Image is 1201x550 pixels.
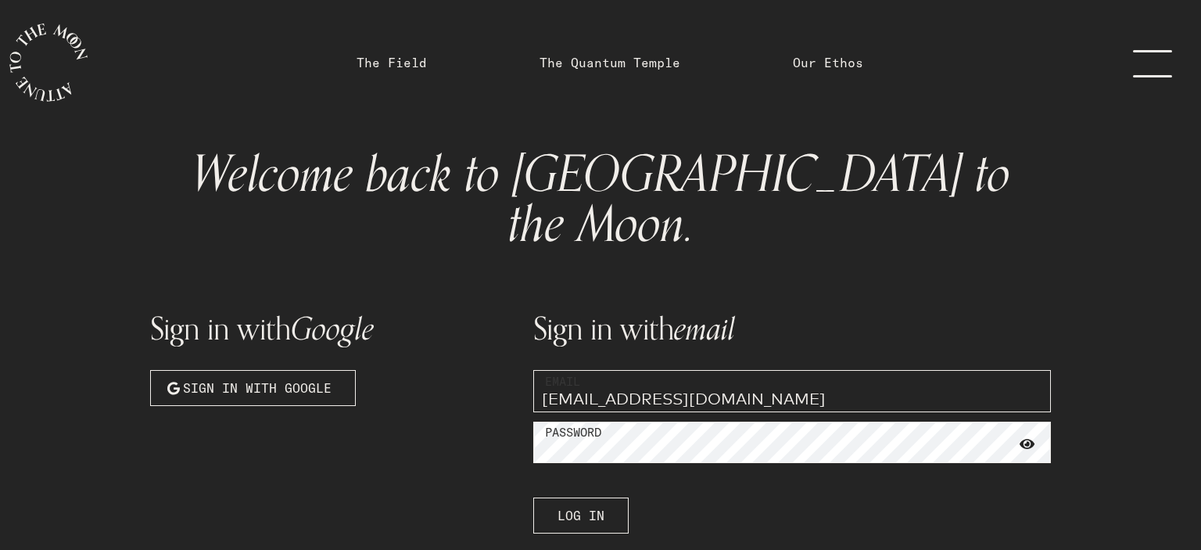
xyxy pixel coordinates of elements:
h1: Welcome back to [GEOGRAPHIC_DATA] to the Moon. [163,150,1038,250]
span: Google [291,304,374,355]
a: Our Ethos [793,53,863,72]
label: Password [545,424,601,442]
label: Email [545,373,580,391]
a: The Quantum Temple [540,53,680,72]
a: The Field [357,53,427,72]
h1: Sign in with [533,313,1051,345]
h1: Sign in with [150,313,514,345]
span: Log In [557,506,604,525]
button: Sign in with Google [150,370,356,406]
span: email [674,304,735,355]
input: YOUR EMAIL [533,370,1051,412]
button: Log In [533,498,629,534]
span: Sign in with Google [183,379,332,397]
